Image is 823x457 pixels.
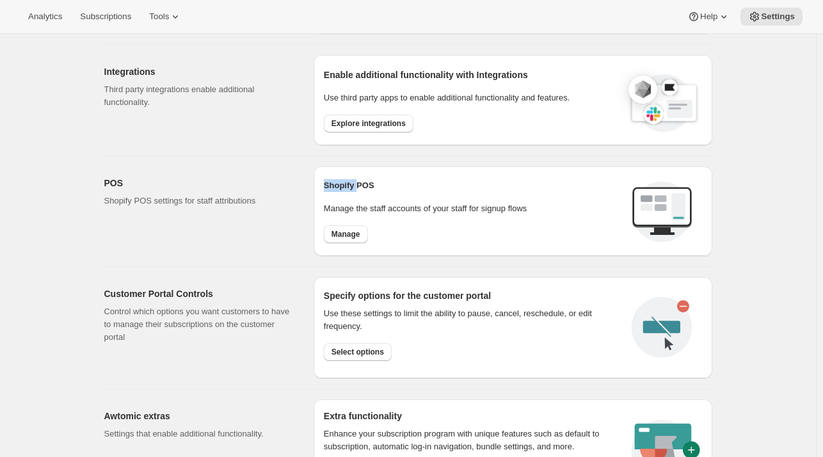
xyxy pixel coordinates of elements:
p: Control which options you want customers to have to manage their subscriptions on the customer po... [104,305,293,344]
div: Use these settings to limit the ability to pause, cancel, reschedule, or edit frequency. [324,307,621,333]
span: Settings [761,12,795,22]
p: Use third party apps to enable additional functionality and features. [324,92,616,104]
span: Explore integrations [332,118,406,129]
h2: Enable additional functionality with Integrations [324,68,616,81]
button: Subscriptions [72,8,139,26]
button: Manage [324,225,368,243]
h2: Shopify POS [324,179,621,192]
button: Explore integrations [324,115,413,132]
p: Third party integrations enable additional functionality. [104,83,293,109]
span: Subscriptions [80,12,131,22]
h2: Customer Portal Controls [104,287,293,300]
h2: Awtomic extras [104,410,293,422]
p: Enhance your subscription program with unique features such as default to subscription, automatic... [324,428,616,453]
h2: Integrations [104,65,293,78]
span: Manage [332,229,360,239]
span: Select options [332,347,384,357]
h2: POS [104,177,293,189]
h2: Extra functionality [324,410,402,422]
p: Manage the staff accounts of your staff for signup flows [324,202,621,215]
button: Select options [324,343,392,361]
button: Tools [141,8,189,26]
button: Analytics [20,8,70,26]
button: Help [680,8,738,26]
span: Tools [149,12,169,22]
h2: Specify options for the customer portal [324,289,621,302]
span: Help [700,12,717,22]
button: Settings [740,8,803,26]
p: Settings that enable additional functionality. [104,428,293,440]
p: Shopify POS settings for staff attributions [104,195,293,207]
span: Analytics [28,12,62,22]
